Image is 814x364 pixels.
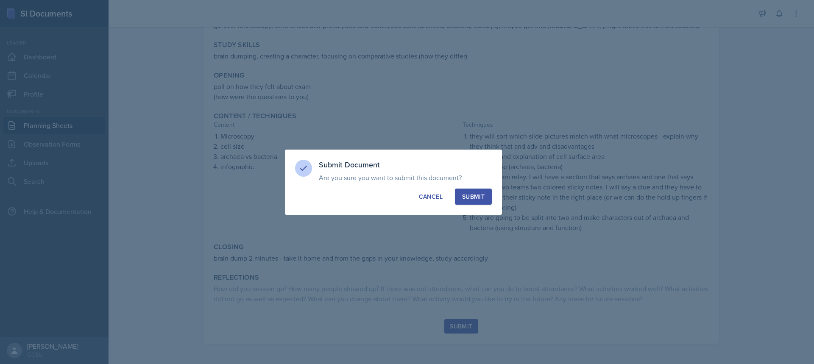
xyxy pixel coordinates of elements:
button: Submit [455,189,492,205]
h3: Submit Document [319,160,492,170]
p: Are you sure you want to submit this document? [319,173,492,182]
div: Submit [462,192,485,201]
div: Cancel [419,192,443,201]
button: Cancel [412,189,450,205]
